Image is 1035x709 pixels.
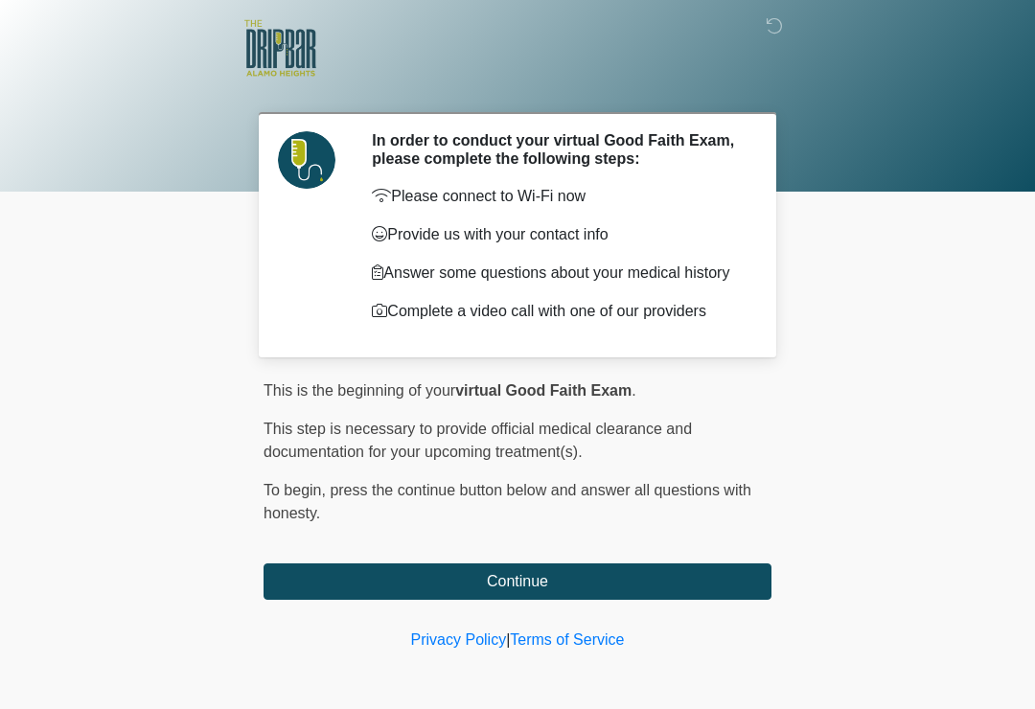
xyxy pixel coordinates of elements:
span: To begin, [264,482,330,498]
p: Complete a video call with one of our providers [372,300,743,323]
p: Provide us with your contact info [372,223,743,246]
strong: virtual Good Faith Exam [455,382,632,399]
img: The DRIPBaR - Alamo Heights Logo [244,14,316,82]
p: Please connect to Wi-Fi now [372,185,743,208]
a: Privacy Policy [411,631,507,648]
span: This is the beginning of your [264,382,455,399]
span: This step is necessary to provide official medical clearance and documentation for your upcoming ... [264,421,692,460]
span: press the continue button below and answer all questions with honesty. [264,482,751,521]
span: . [632,382,635,399]
p: Answer some questions about your medical history [372,262,743,285]
button: Continue [264,563,771,600]
img: Agent Avatar [278,131,335,189]
a: | [506,631,510,648]
a: Terms of Service [510,631,624,648]
h2: In order to conduct your virtual Good Faith Exam, please complete the following steps: [372,131,743,168]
